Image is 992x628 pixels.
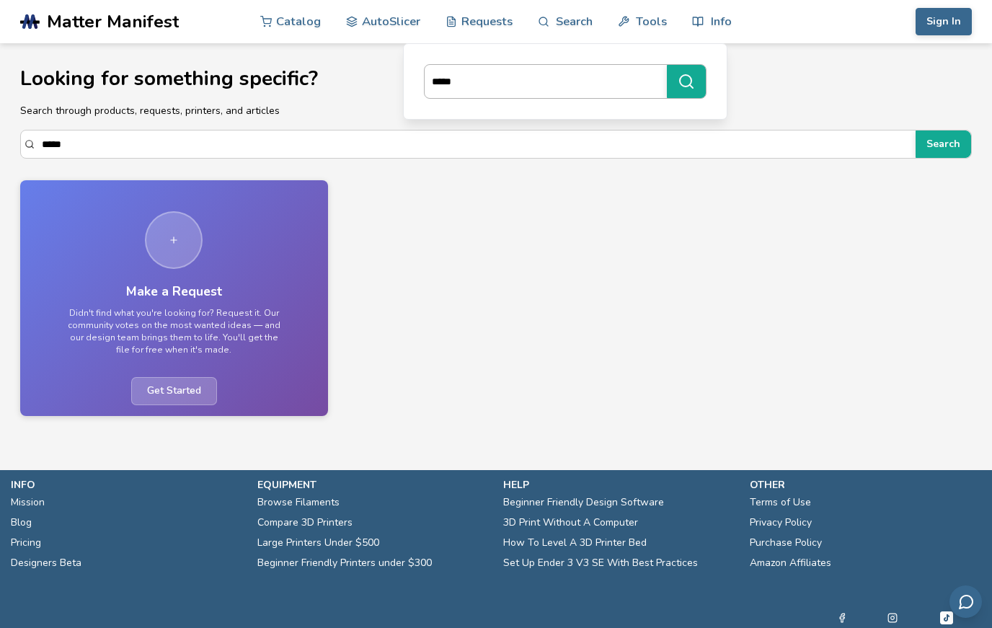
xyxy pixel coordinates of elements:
button: Sign In [916,8,972,35]
a: Tiktok [938,609,955,627]
a: How To Level A 3D Printer Bed [503,533,647,553]
a: Compare 3D Printers [257,513,353,533]
a: Privacy Policy [750,513,812,533]
p: help [503,477,735,492]
a: Facebook [837,609,847,627]
a: Set Up Ender 3 V3 SE With Best Practices [503,553,698,573]
input: Search [42,131,908,157]
p: Search through products, requests, printers, and articles [20,103,972,118]
a: Large Printers Under $500 [257,533,379,553]
span: Get Started [131,377,217,405]
a: Beginner Friendly Printers under $300 [257,553,432,573]
a: Designers Beta [11,553,81,573]
p: equipment [257,477,490,492]
a: Browse Filaments [257,492,340,513]
button: Send feedback via email [949,585,982,618]
a: Blog [11,513,32,533]
p: other [750,477,982,492]
a: Beginner Friendly Design Software [503,492,664,513]
p: Didn't find what you're looking for? Request it. Our community votes on the most wanted ideas — a... [66,307,282,357]
a: Mission [11,492,45,513]
span: Matter Manifest [47,12,179,32]
a: Make a RequestDidn't find what you're looking for? Request it. Our community votes on the most wa... [20,180,328,415]
p: info [11,477,243,492]
a: Amazon Affiliates [750,553,831,573]
a: Pricing [11,533,41,553]
a: Terms of Use [750,492,811,513]
a: Purchase Policy [750,533,822,553]
h1: Looking for something specific? [20,68,972,90]
a: Instagram [887,609,898,627]
a: 3D Print Without A Computer [503,513,638,533]
button: Search [916,131,971,158]
h3: Make a Request [126,284,222,299]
